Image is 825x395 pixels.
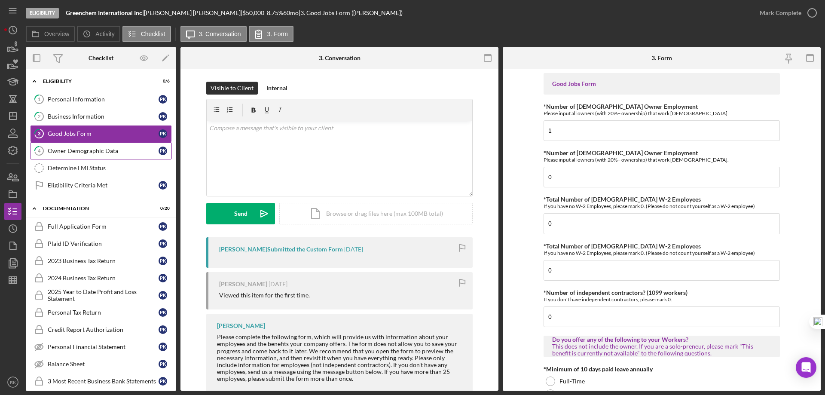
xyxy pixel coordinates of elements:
[48,165,171,171] div: Determine LMI Status
[544,250,780,256] div: If you have no W-2 Employees, please mark 0. (Please do not count yourself as a W-2 employee)
[269,281,287,288] time: 2025-09-06 18:42
[299,9,403,16] div: | 3. Good Jobs Form ([PERSON_NAME])
[154,206,170,211] div: 0 / 20
[552,80,771,87] div: Good Jobs Form
[48,288,159,302] div: 2025 Year to Date Profit and Loss Statement
[26,8,59,18] div: Eligibility
[30,269,172,287] a: 2024 Business Tax ReturnPK
[159,222,167,231] div: P K
[30,235,172,252] a: Plaid ID VerificationPK
[234,203,247,224] div: Send
[544,110,780,116] div: Please input all owners (with 20%+ ownership) that work [DEMOGRAPHIC_DATA].
[180,26,247,42] button: 3. Conversation
[38,148,41,153] tspan: 4
[262,82,292,95] button: Internal
[159,360,167,368] div: P K
[813,317,822,326] img: one_i.png
[95,31,114,37] label: Activity
[48,182,159,189] div: Eligibility Criteria Met
[48,147,159,154] div: Owner Demographic Data
[30,218,172,235] a: Full Application FormPK
[30,252,172,269] a: 2023 Business Tax ReturnPK
[77,26,120,42] button: Activity
[43,79,148,84] div: Eligibility
[159,274,167,282] div: P K
[48,361,159,367] div: Balance Sheet
[159,112,167,121] div: P K
[159,377,167,386] div: P K
[217,334,464,382] div: Please complete the following form, which will provide us with information about your employees a...
[159,239,167,248] div: P K
[559,378,585,385] label: Full-Time
[544,149,698,156] label: *Number of [DEMOGRAPHIC_DATA] Owner Employment
[319,55,361,61] div: 3. Conversation
[159,147,167,155] div: P K
[48,343,159,350] div: Personal Financial Statement
[44,31,69,37] label: Overview
[30,338,172,355] a: Personal Financial StatementPK
[552,343,771,357] div: This does not include the owner. If you are a solo-preneur, please mark "This benefit is currentl...
[159,343,167,351] div: P K
[10,380,16,385] text: RK
[30,108,172,125] a: 2Business InformationPK
[206,203,275,224] button: Send
[38,96,40,102] tspan: 1
[48,378,159,385] div: 3 Most Recent Business Bank Statements
[144,9,242,16] div: [PERSON_NAME] [PERSON_NAME] |
[544,242,701,250] label: *Total Number of [DEMOGRAPHIC_DATA] W-2 Employees
[141,31,165,37] label: Checklist
[159,308,167,317] div: P K
[30,91,172,108] a: 1Personal InformationPK
[30,355,172,373] a: Balance SheetPK
[283,9,299,16] div: 60 mo
[219,246,343,253] div: [PERSON_NAME] Submitted the Custom Form
[544,296,780,303] div: If you don't have independent contractors, please mark 0.
[267,9,283,16] div: 8.75 %
[4,374,21,391] button: RK
[159,129,167,138] div: P K
[651,55,672,61] div: 3. Form
[552,336,771,343] div: Do you offer any of the following to your Workers?
[219,292,310,299] div: Viewed this item for the first time.
[30,321,172,338] a: Credit Report AuthorizationPK
[544,289,687,296] label: *Number of independent contractors? (1099 workers)
[344,246,363,253] time: 2025-09-06 18:47
[219,281,267,288] div: [PERSON_NAME]
[48,223,159,230] div: Full Application Form
[30,287,172,304] a: 2025 Year to Date Profit and Loss StatementPK
[30,142,172,159] a: 4Owner Demographic DataPK
[30,125,172,142] a: 3Good Jobs FormPK
[30,373,172,390] a: 3 Most Recent Business Bank StatementsPK
[796,357,816,378] div: Open Intercom Messenger
[751,4,821,21] button: Mark Complete
[48,130,159,137] div: Good Jobs Form
[30,304,172,321] a: Personal Tax ReturnPK
[66,9,142,16] b: Greenchem International Inc
[66,9,144,16] div: |
[30,159,172,177] a: Determine LMI Status
[159,181,167,190] div: P K
[48,326,159,333] div: Credit Report Authorization
[267,31,288,37] label: 3. Form
[211,82,254,95] div: Visible to Client
[48,113,159,120] div: Business Information
[206,82,258,95] button: Visible to Client
[266,82,287,95] div: Internal
[48,309,159,316] div: Personal Tax Return
[760,4,801,21] div: Mark Complete
[544,103,698,110] label: *Number of [DEMOGRAPHIC_DATA] Owner Employment
[154,79,170,84] div: 0 / 6
[30,177,172,194] a: Eligibility Criteria MetPK
[43,206,148,211] div: Documentation
[199,31,241,37] label: 3. Conversation
[544,203,780,209] div: If you have no W-2 Employees, please mark 0. (Please do not count yourself as a W-2 employee)
[48,96,159,103] div: Personal Information
[159,257,167,265] div: P K
[544,156,780,163] div: Please input all owners (with 20%+ ownership) that work [DEMOGRAPHIC_DATA].
[159,291,167,300] div: P K
[38,113,40,119] tspan: 2
[38,131,40,136] tspan: 3
[544,196,701,203] label: *Total Number of [DEMOGRAPHIC_DATA] W-2 Employees
[89,55,113,61] div: Checklist
[159,95,167,104] div: P K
